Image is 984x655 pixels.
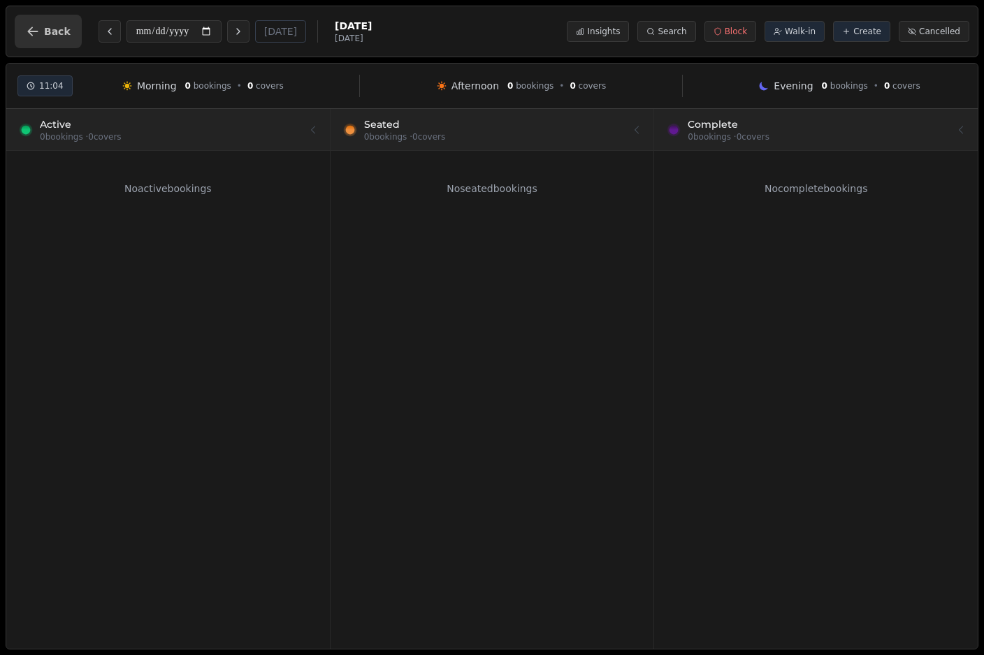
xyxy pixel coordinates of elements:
button: [DATE] [255,20,306,43]
span: 0 [247,81,253,91]
p: No complete bookings [663,182,969,196]
span: Evening [774,79,813,93]
span: Search [658,26,686,37]
span: covers [256,81,284,91]
span: Insights [587,26,620,37]
span: bookings [516,81,553,91]
span: 0 [884,81,890,91]
button: Search [637,21,695,42]
button: Cancelled [899,21,969,42]
span: Morning [137,79,177,93]
span: bookings [830,81,868,91]
button: Create [833,21,890,42]
span: bookings [194,81,231,91]
span: [DATE] [335,33,372,44]
span: 0 [822,81,827,91]
span: [DATE] [335,19,372,33]
span: 0 [507,81,513,91]
button: Insights [567,21,629,42]
span: Walk-in [785,26,816,37]
button: Walk-in [765,21,825,42]
span: covers [579,81,607,91]
button: Previous day [99,20,121,43]
span: Block [725,26,747,37]
p: No active bookings [15,182,321,196]
button: Block [704,21,756,42]
span: 11:04 [39,80,64,91]
span: 0 [570,81,575,91]
span: Afternoon [451,79,499,93]
span: covers [892,81,920,91]
span: Cancelled [919,26,960,37]
span: • [874,80,878,91]
button: Next day [227,20,249,43]
span: 0 [185,81,191,91]
span: • [237,80,242,91]
span: Back [44,27,71,36]
span: Create [853,26,881,37]
button: Back [15,15,82,48]
span: • [559,80,564,91]
p: No seated bookings [339,182,646,196]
